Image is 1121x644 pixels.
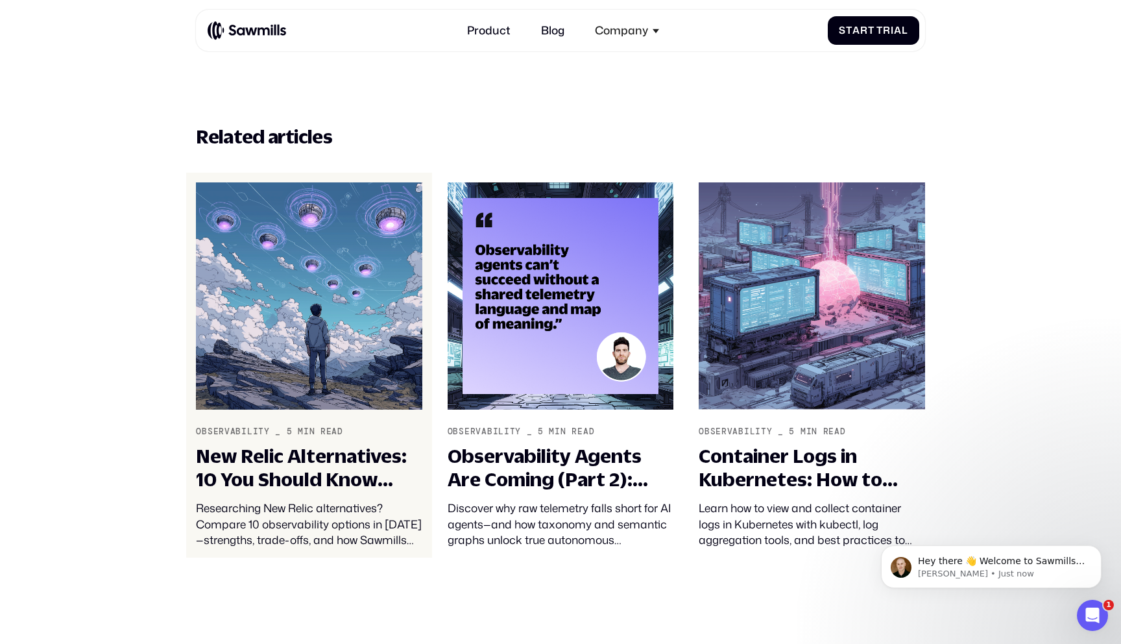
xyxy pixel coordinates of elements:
div: 5 [538,427,544,437]
span: t [846,25,852,36]
a: Product [459,16,518,46]
div: 5 [287,427,293,437]
span: S [839,25,846,36]
iframe: Intercom live chat [1077,600,1108,631]
span: i [891,25,894,36]
a: Blog [533,16,573,46]
div: New Relic Alternatives: 10 You Should Know About in [DATE] [196,445,422,491]
div: min read [298,427,343,437]
div: 5 [789,427,795,437]
span: l [902,25,908,36]
div: Observability Agents Are Coming (Part 2): Telemetry Taxonomy and Semantics – The Missing Link [448,445,673,491]
div: _ [527,427,533,437]
h2: Related articles [196,125,924,149]
div: Company [595,24,648,38]
span: t [868,25,874,36]
div: min read [549,427,594,437]
span: 1 [1103,600,1114,610]
div: Discover why raw telemetry falls short for AI agents—and how taxonomy and semantic graphs unlock ... [448,501,673,548]
div: min read [801,427,846,437]
div: Container Logs in Kubernetes: How to View and Collect Them [699,445,924,491]
span: a [894,25,902,36]
div: _ [275,427,281,437]
a: Observability_5min readContainer Logs in Kubernetes: How to View and Collect ThemLearn how to vie... [689,173,935,558]
div: _ [778,427,784,437]
iframe: Intercom notifications message [862,518,1121,609]
div: Researching New Relic alternatives? Compare 10 observability options in [DATE]—strengths, trade-o... [196,501,422,548]
div: Observability [699,427,772,437]
a: StartTrial [828,16,919,45]
a: Observability_5min readNew Relic Alternatives: 10 You Should Know About in [DATE]Researching New ... [186,173,432,558]
span: a [852,25,860,36]
div: Observability [448,427,521,437]
div: Observability [196,427,269,437]
span: T [876,25,883,36]
div: Learn how to view and collect container logs in Kubernetes with kubectl, log aggregation tools, a... [699,501,924,548]
a: Observability_5min readObservability Agents Are Coming (Part 2): Telemetry Taxonomy and Semantics... [438,173,684,558]
div: Company [586,16,668,46]
span: r [860,25,868,36]
span: r [883,25,891,36]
